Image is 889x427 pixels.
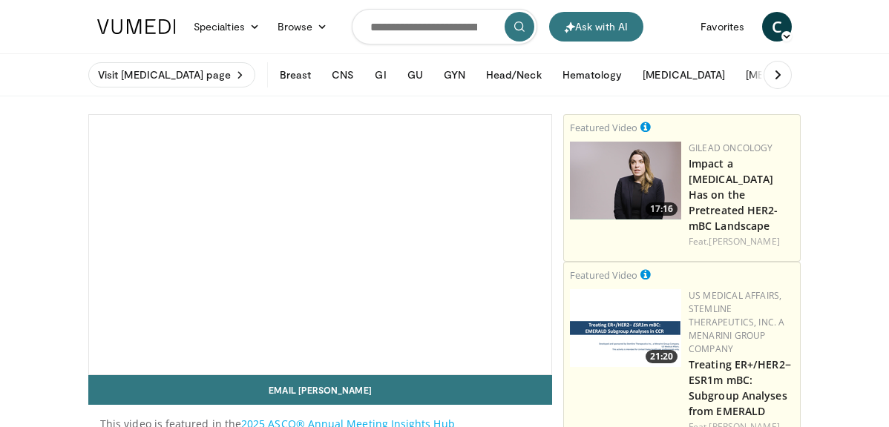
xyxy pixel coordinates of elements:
[570,289,681,367] img: 5c3960eb-aea4-4e4e-a204-5b067e665462.png.150x105_q85_crop-smart_upscale.png
[570,121,637,134] small: Featured Video
[554,60,632,90] button: Hematology
[271,60,320,90] button: Breast
[185,12,269,42] a: Specialties
[689,142,773,154] a: Gilead Oncology
[570,142,681,219] a: 17:16
[689,235,794,248] div: Feat.
[646,202,678,216] span: 17:16
[692,12,753,42] a: Favorites
[97,19,176,34] img: VuMedi Logo
[689,357,791,418] a: Treating ER+/HER2− ESR1m mBC: Subgroup Analyses from EMERALD
[570,289,681,367] a: 21:20
[352,9,537,44] input: Search topics, interventions
[634,60,734,90] button: [MEDICAL_DATA]
[398,60,432,90] button: GU
[689,156,778,233] a: Impact a [MEDICAL_DATA] Has on the Pretreated HER2- mBC Landscape
[570,268,637,282] small: Featured Video
[477,60,551,90] button: Head/Neck
[89,115,551,374] video-js: Video Player
[646,350,678,363] span: 21:20
[366,60,395,90] button: GI
[762,12,792,42] a: C
[737,60,837,90] button: [MEDICAL_DATA]
[88,375,552,405] a: Email [PERSON_NAME]
[709,235,779,248] a: [PERSON_NAME]
[435,60,474,90] button: GYN
[88,62,255,87] a: Visit [MEDICAL_DATA] page
[269,12,337,42] a: Browse
[549,12,643,42] button: Ask with AI
[570,142,681,219] img: 37b1f331-dad8-42d1-a0d6-86d758bc13f3.png.150x105_q85_crop-smart_upscale.png
[689,289,784,355] a: US Medical Affairs, Stemline Therapeutics, Inc. a Menarini Group Company
[323,60,363,90] button: CNS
